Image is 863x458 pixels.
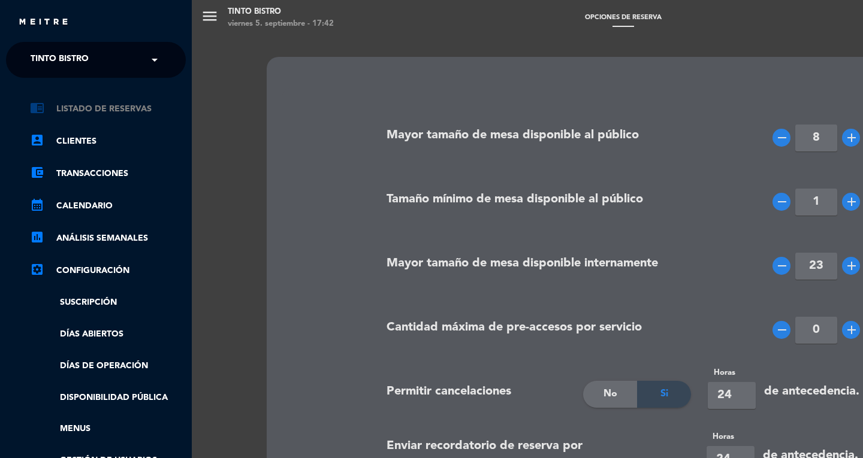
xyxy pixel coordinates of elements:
[30,166,186,181] a: account_balance_walletTransacciones
[30,231,186,245] a: assessmentANÁLISIS SEMANALES
[30,230,44,244] i: assessment
[30,134,186,148] a: account_boxClientes
[30,296,186,310] a: Suscripción
[18,18,69,27] img: MEITRE
[30,101,44,115] i: chrome_reader_mode
[30,102,186,116] a: chrome_reader_modeListado de Reservas
[30,198,44,212] i: calendar_month
[30,165,44,180] i: account_balance_wallet
[30,359,186,373] a: Días de Operación
[30,422,186,436] a: Menus
[30,391,186,405] a: Disponibilidad pública
[30,133,44,147] i: account_box
[30,327,186,341] a: Días abiertos
[30,262,44,277] i: settings_applications
[31,47,89,72] span: Tinto Bistro
[30,199,186,213] a: calendar_monthCalendario
[30,263,186,278] a: Configuración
